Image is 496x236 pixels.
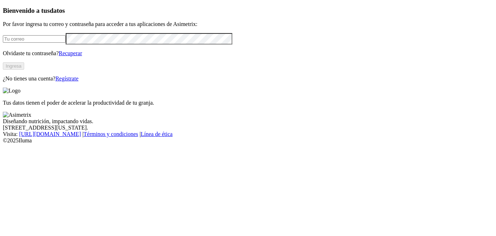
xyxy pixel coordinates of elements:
[3,131,493,137] div: Visita : | |
[3,112,31,118] img: Asimetrix
[59,50,82,56] a: Recuperar
[3,75,493,82] p: ¿No tienes una cuenta?
[19,131,81,137] a: [URL][DOMAIN_NAME]
[3,50,493,57] p: Olvidaste tu contraseña?
[55,75,79,82] a: Regístrate
[3,7,493,15] h3: Bienvenido a tus
[83,131,138,137] a: Términos y condiciones
[3,137,493,144] div: © 2025 Iluma
[3,21,493,27] p: Por favor ingresa tu correo y contraseña para acceder a tus aplicaciones de Asimetrix:
[141,131,173,137] a: Línea de ética
[3,35,66,43] input: Tu correo
[3,88,21,94] img: Logo
[3,118,493,125] div: Diseñando nutrición, impactando vidas.
[50,7,65,14] span: datos
[3,125,493,131] div: [STREET_ADDRESS][US_STATE].
[3,62,24,70] button: Ingresa
[3,100,493,106] p: Tus datos tienen el poder de acelerar la productividad de tu granja.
